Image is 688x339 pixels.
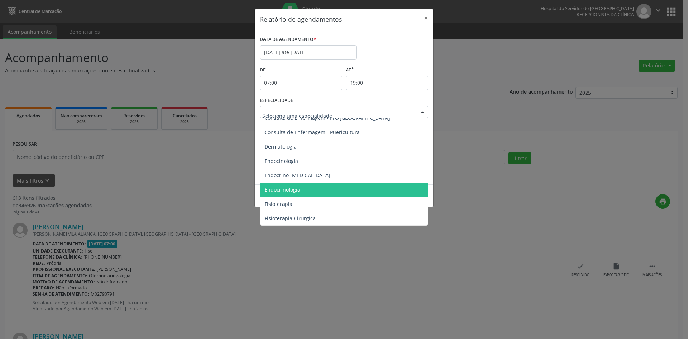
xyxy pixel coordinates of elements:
label: ESPECIALIDADE [260,95,293,106]
span: Fisioterapia Cirurgica [264,215,316,222]
span: Fisioterapia [264,201,292,207]
h5: Relatório de agendamentos [260,14,342,24]
label: DATA DE AGENDAMENTO [260,34,316,45]
span: Endocrinologia [264,186,300,193]
input: Selecione o horário final [346,76,428,90]
label: De [260,65,342,76]
span: Endocinologia [264,157,298,164]
input: Selecione uma data ou intervalo [260,45,357,60]
button: Close [419,9,433,27]
span: Consulta de Enfermagem - Pré-[GEOGRAPHIC_DATA] [264,114,390,121]
span: Endocrino [MEDICAL_DATA] [264,172,330,179]
input: Selecione o horário inicial [260,76,342,90]
span: Consulta de Enfermagem - Puericultura [264,129,360,136]
label: ATÉ [346,65,428,76]
input: Seleciona uma especialidade [262,108,414,123]
span: Dermatologia [264,143,297,150]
